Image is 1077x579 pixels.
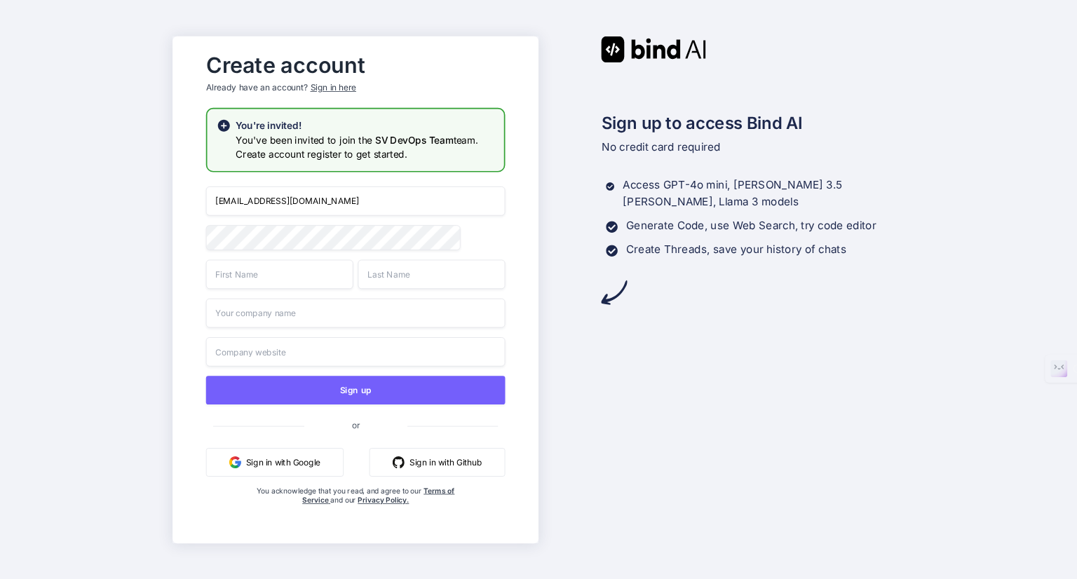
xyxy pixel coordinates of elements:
p: Create Threads, save your history of chats [626,241,846,258]
img: github [393,456,405,468]
p: Already have an account? [205,81,505,93]
input: Last Name [358,259,505,289]
p: Generate Code, use Web Search, try code editor [626,217,876,234]
h2: Create account [205,55,505,74]
h2: You're invited! [236,118,494,132]
a: Terms of Service [302,486,454,504]
input: First Name [205,259,353,289]
span: or [304,410,407,440]
input: Your company name [205,298,505,327]
img: arrow [601,279,627,305]
p: No credit card required [601,139,905,156]
button: Sign in with Google [205,448,343,477]
h3: You've been invited to join the team. Create account register to get started. [236,132,494,161]
span: SV DevOps Team [375,134,453,146]
p: Access GPT-4o mini, [PERSON_NAME] 3.5 [PERSON_NAME], Llama 3 models [623,177,905,210]
img: Bind AI logo [601,36,706,62]
input: Company website [205,336,505,366]
a: Privacy Policy. [358,496,409,505]
div: Sign in here [310,81,355,93]
button: Sign in with Github [370,448,506,477]
h2: Sign up to access Bind AI [601,110,905,135]
button: Sign up [205,376,505,404]
img: google [229,456,241,468]
div: You acknowledge that you read, and agree to our and our [256,486,456,533]
input: Email [205,186,505,216]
